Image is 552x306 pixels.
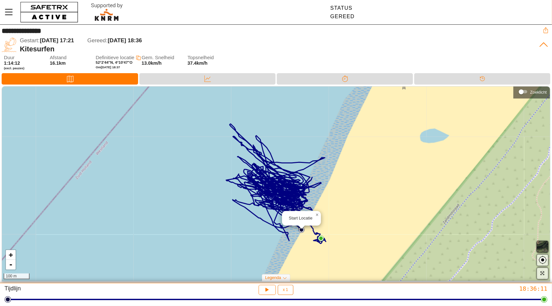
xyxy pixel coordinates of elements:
div: 18:36:11 [368,285,547,292]
div: Status [330,5,355,11]
a: Zoom in [6,250,16,260]
span: [DATE] 18:36 [108,37,142,44]
div: Start Locatie [289,216,313,221]
img: RescueLogo.svg [83,2,130,23]
img: KITE_SURFING.svg [2,37,17,52]
span: 16.1km [50,60,66,66]
span: × [315,212,318,218]
div: Zoeklicht [530,90,547,95]
img: PathStart.svg [299,227,304,233]
span: Gem. Snelheid [142,55,183,60]
div: Kaart [2,73,138,85]
span: Legenda [265,275,281,280]
div: Data [139,73,276,85]
div: Tijdlijn [5,285,184,295]
a: Close popup [313,211,321,219]
span: Duur [4,55,45,60]
span: Om [DATE] 18:37 [96,65,120,69]
span: Gestart: [20,37,40,44]
div: Gereed [330,14,355,20]
button: x 1 [278,285,293,295]
img: PathEnd.svg [318,235,324,241]
span: (excl. pauzes) [4,66,45,70]
div: Zoeklicht [517,87,547,97]
span: 52°2'44"N, 4°10'47"O [96,60,133,64]
a: Zoom out [6,260,16,270]
span: 13.0km/h [142,60,162,66]
div: Kitesurfen [20,45,530,53]
span: x 1 [283,288,288,292]
span: 37.4km/h [187,60,208,66]
span: Topsnelheid [187,55,229,60]
div: Tijdlijn [414,73,550,85]
div: 100 m [4,273,30,279]
span: [DATE] 17:21 [40,37,74,44]
div: Splitsen [277,73,413,85]
span: Definitieve locatie [96,55,135,60]
span: 1:14:12 [4,60,20,66]
span: Afstand [50,55,91,60]
span: Gereed: [87,37,108,44]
